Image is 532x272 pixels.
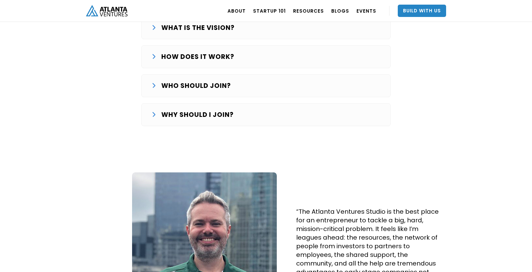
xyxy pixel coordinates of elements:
a: Build With Us [398,5,446,17]
img: arrow down [153,54,155,59]
a: Startup 101 [253,2,286,19]
a: ABOUT [228,2,246,19]
img: arrow down [153,25,155,30]
strong: HOW DOES IT WORK? [161,52,234,61]
img: arrow down [153,83,155,88]
a: EVENTS [357,2,376,19]
a: BLOGS [331,2,349,19]
strong: WHY SHOULD I JOIN? [161,110,234,119]
strong: WHAT IS THE VISION? [161,23,235,32]
a: RESOURCES [293,2,324,19]
img: arrow down [153,112,155,117]
p: WHO SHOULD JOIN? [161,81,231,91]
